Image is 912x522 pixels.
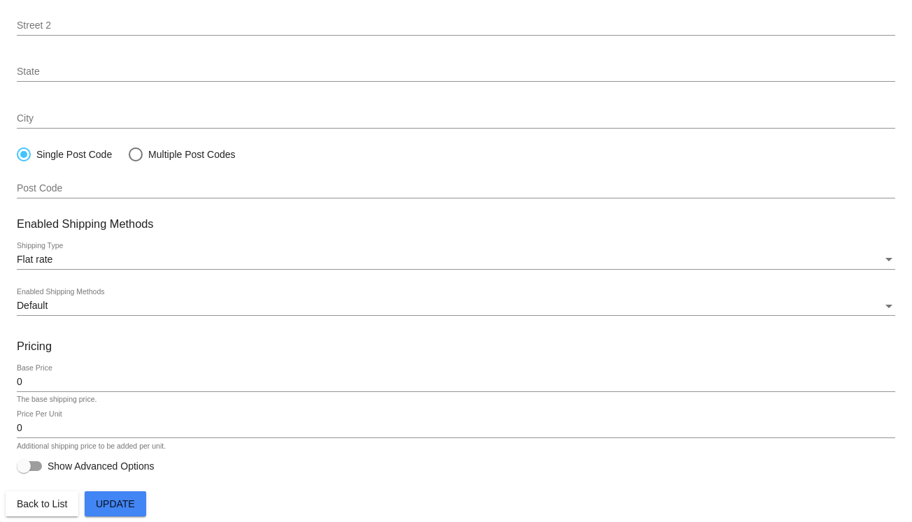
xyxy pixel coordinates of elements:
input: Post Code [17,183,895,194]
input: Street 2 [17,20,895,31]
h3: Enabled Shipping Methods [17,217,895,231]
h3: Pricing [17,340,895,353]
span: Update [96,498,135,509]
input: Price Per Unit [17,423,895,434]
div: Single Post Code [31,149,112,160]
button: Back to List [6,491,78,516]
mat-select: Shipping Type [17,254,895,266]
div: Additional shipping price to be added per unit. [17,442,166,451]
mat-select: Enabled Shipping Methods [17,300,895,312]
span: Default [17,300,48,311]
span: Flat rate [17,254,52,265]
input: Base Price [17,377,895,388]
input: City [17,113,895,124]
div: The base shipping price. [17,396,97,404]
div: Multiple Post Codes [143,149,236,160]
span: Back to List [17,498,67,509]
span: Show Advanced Options [48,459,155,473]
input: State [17,66,895,78]
button: Update [85,491,146,516]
